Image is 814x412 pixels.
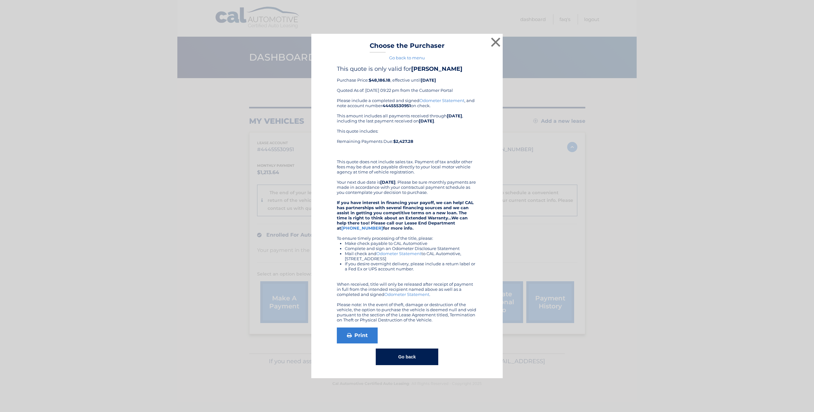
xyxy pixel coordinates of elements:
[337,327,378,343] a: Print
[419,98,464,103] a: Odometer Statement
[337,129,477,154] div: This quote includes: Remaining Payments Due:
[421,77,436,83] b: [DATE]
[393,139,413,144] b: $2,427.28
[419,118,434,123] b: [DATE]
[489,36,502,48] button: ×
[384,292,429,297] a: Odometer Statement
[337,65,477,72] h4: This quote is only valid for
[345,261,477,271] li: If you desire overnight delivery, please include a return label or a Fed Ex or UPS account number.
[337,98,477,322] div: Please include a completed and signed , and note account number on check. This amount includes al...
[345,241,477,246] li: Make check payable to CAL Automotive
[345,246,477,251] li: Complete and sign an Odometer Disclosure Statement
[376,251,421,256] a: Odometer Statement
[370,42,445,53] h3: Choose the Purchaser
[389,55,425,60] a: Go back to menu
[376,349,438,365] button: Go back
[337,200,474,231] strong: If you have interest in financing your payoff, we can help! CAL has partnerships with several fin...
[382,103,411,108] b: 44455530951
[337,65,477,98] div: Purchase Price: , effective until Quoted As of: [DATE] 09:22 pm from the Customer Portal
[380,180,396,185] b: [DATE]
[369,77,390,83] b: $48,186.18
[341,225,383,231] a: [PHONE_NUMBER]
[447,113,462,118] b: [DATE]
[345,251,477,261] li: Mail check and to CAL Automotive, [STREET_ADDRESS]
[411,65,463,72] b: [PERSON_NAME]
